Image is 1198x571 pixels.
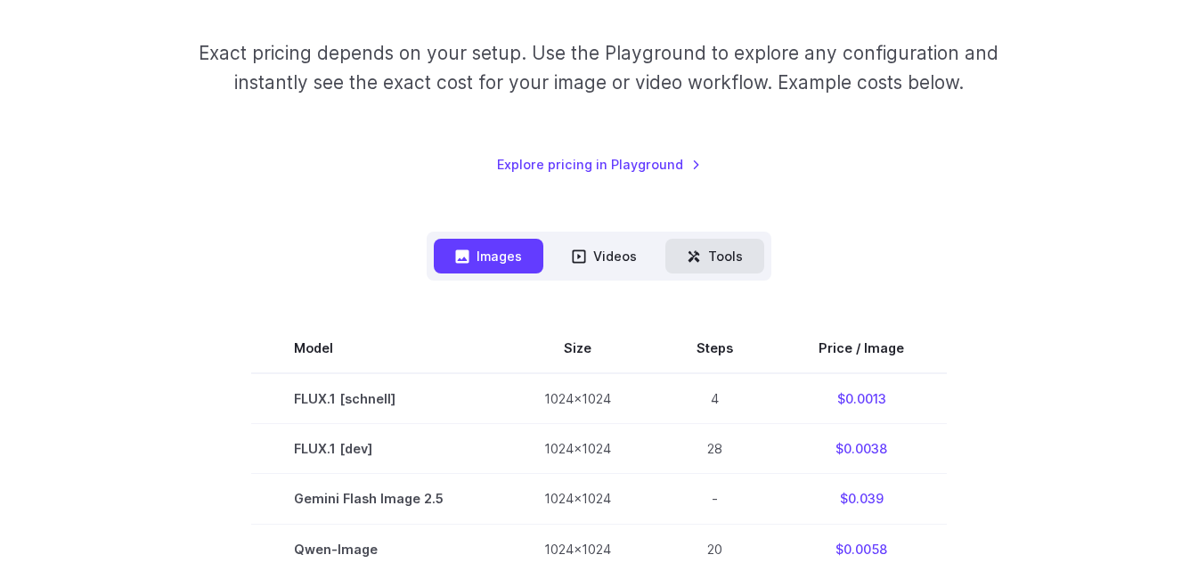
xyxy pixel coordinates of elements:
td: 4 [654,373,776,424]
td: $0.0013 [776,373,947,424]
td: FLUX.1 [dev] [251,424,501,474]
td: 1024x1024 [501,474,654,524]
td: 28 [654,424,776,474]
th: Size [501,323,654,373]
td: 1024x1024 [501,424,654,474]
span: Gemini Flash Image 2.5 [294,488,459,509]
td: $0.039 [776,474,947,524]
td: FLUX.1 [schnell] [251,373,501,424]
td: - [654,474,776,524]
button: Tools [665,239,764,273]
p: Exact pricing depends on your setup. Use the Playground to explore any configuration and instantl... [195,38,1004,98]
button: Videos [550,239,658,273]
th: Steps [654,323,776,373]
td: $0.0038 [776,424,947,474]
td: 1024x1024 [501,373,654,424]
button: Images [434,239,543,273]
th: Price / Image [776,323,947,373]
th: Model [251,323,501,373]
a: Explore pricing in Playground [497,154,701,175]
